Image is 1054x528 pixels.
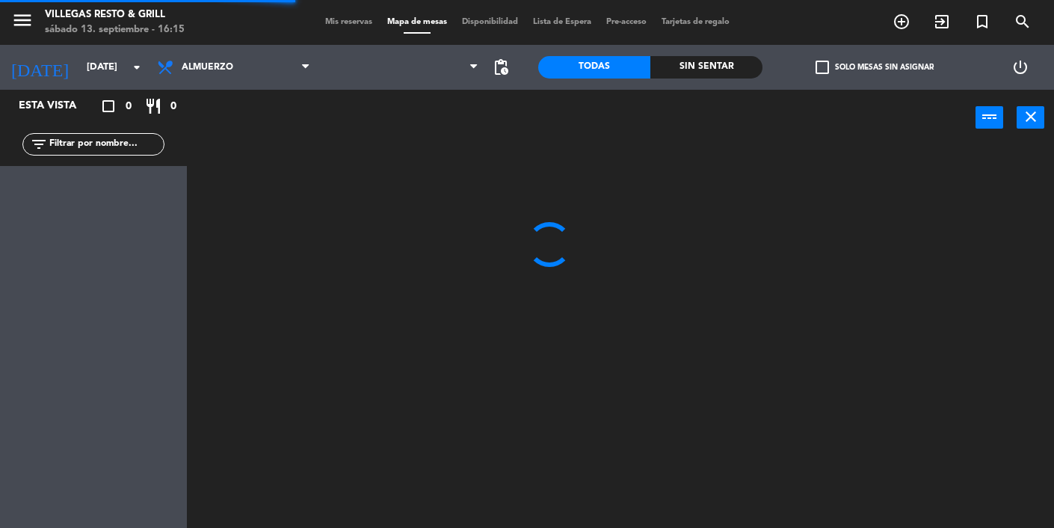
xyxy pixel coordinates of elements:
span: Mis reservas [318,18,380,26]
span: Mapa de mesas [380,18,454,26]
i: close [1022,108,1040,126]
i: crop_square [99,97,117,115]
div: sábado 13. septiembre - 16:15 [45,22,185,37]
i: add_circle_outline [893,13,910,31]
i: search [1014,13,1032,31]
i: filter_list [30,135,48,153]
span: Lista de Espera [526,18,599,26]
span: Almuerzo [182,62,233,73]
button: menu [11,9,34,37]
button: power_input [976,106,1003,129]
span: check_box_outline_blank [816,61,829,74]
span: 0 [170,98,176,115]
i: restaurant [144,97,162,115]
div: Sin sentar [650,56,762,79]
div: Todas [538,56,650,79]
i: power_input [981,108,999,126]
input: Filtrar por nombre... [48,136,164,153]
div: Villegas Resto & Grill [45,7,185,22]
span: pending_actions [492,58,510,76]
span: Disponibilidad [454,18,526,26]
button: close [1017,106,1044,129]
i: menu [11,9,34,31]
span: Tarjetas de regalo [654,18,737,26]
i: turned_in_not [973,13,991,31]
label: Solo mesas sin asignar [816,61,934,74]
span: 0 [126,98,132,115]
span: Pre-acceso [599,18,654,26]
i: exit_to_app [933,13,951,31]
i: arrow_drop_down [128,58,146,76]
div: Esta vista [7,97,108,115]
i: power_settings_new [1011,58,1029,76]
